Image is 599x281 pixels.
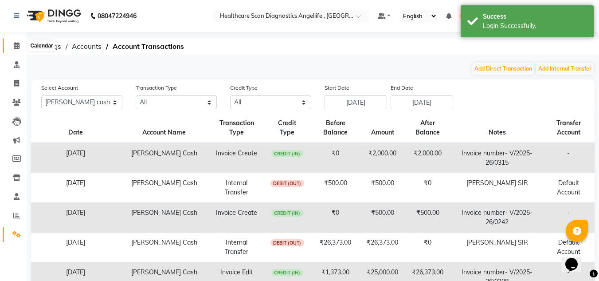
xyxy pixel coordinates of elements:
[108,39,188,55] span: Account Transactions
[208,173,265,203] td: Internal Transfer
[542,173,595,203] td: Default Account
[208,233,265,262] td: Internal Transfer
[270,180,304,187] span: DEBIT (OUT)
[270,239,304,246] span: DEBIT (OUT)
[452,233,542,262] td: [PERSON_NAME] SIR
[483,12,587,21] div: Success
[136,84,177,92] label: Transaction Type
[120,203,208,233] td: [PERSON_NAME] Cash
[120,233,208,262] td: [PERSON_NAME] Cash
[542,203,595,233] td: -
[120,143,208,173] td: [PERSON_NAME] Cash
[403,113,452,143] th: After Balance
[31,203,120,233] td: [DATE]
[452,173,542,203] td: [PERSON_NAME] SIR
[403,143,452,173] td: ₹2,000.00
[28,40,55,51] div: Calendar
[120,173,208,203] td: [PERSON_NAME] Cash
[361,203,403,233] td: ₹500.00
[309,233,361,262] td: ₹26,373.00
[208,143,265,173] td: Invoice Create
[98,4,137,28] b: 08047224946
[391,84,413,92] label: End Date
[309,173,361,203] td: ₹500.00
[271,269,303,276] span: CREDIT (IN)
[483,21,587,31] div: Login Successfully.
[403,233,452,262] td: ₹0
[41,84,78,92] label: Select Account
[67,39,106,55] span: Accounts
[230,84,258,92] label: Credit Type
[208,113,265,143] th: Transaction Type
[309,143,361,173] td: ₹0
[325,84,349,92] label: Start Date
[542,233,595,262] td: Default Account
[361,233,403,262] td: ₹26,373.00
[361,113,403,143] th: Amount
[23,4,83,28] img: logo
[472,63,534,75] button: Add Direct Transaction
[452,113,542,143] th: Notes
[31,173,120,203] td: [DATE]
[542,113,595,143] th: Transfer Account
[31,233,120,262] td: [DATE]
[271,150,303,157] span: CREDIT (IN)
[403,203,452,233] td: ₹500.00
[120,113,208,143] th: Account Name
[562,245,590,272] iframe: chat widget
[31,143,120,173] td: [DATE]
[325,95,387,109] input: Start Date
[403,173,452,203] td: ₹0
[361,143,403,173] td: ₹2,000.00
[536,63,594,75] button: Add Internal Transfer
[208,203,265,233] td: Invoice Create
[391,95,453,109] input: End Date
[31,113,120,143] th: Date
[309,203,361,233] td: ₹0
[452,203,542,233] td: Invoice number- V/2025-26/0242
[361,173,403,203] td: ₹500.00
[265,113,309,143] th: Credit Type
[452,143,542,173] td: Invoice number- V/2025-26/0315
[271,210,303,217] span: CREDIT (IN)
[309,113,361,143] th: Before Balance
[542,143,595,173] td: -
